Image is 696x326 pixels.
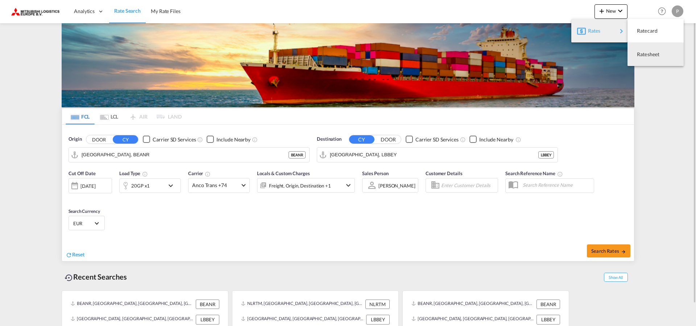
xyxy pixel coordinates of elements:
div: Ratesheet [633,45,678,63]
span: Ratesheet [637,47,645,62]
span: Ratecard [637,24,645,38]
span: Rates [588,24,597,38]
md-icon: icon-chevron-right [617,27,626,36]
div: Ratecard [633,22,678,40]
